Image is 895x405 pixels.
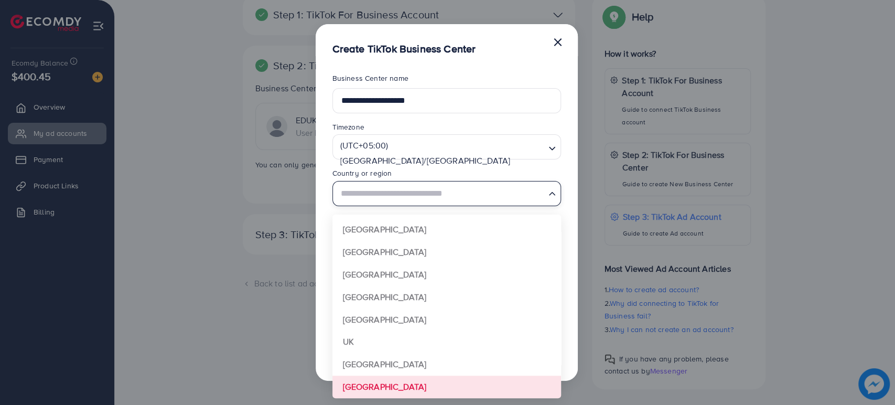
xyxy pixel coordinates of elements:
[332,122,364,132] label: Timezone
[332,41,476,56] h5: Create TikTok Business Center
[337,184,544,203] input: Search for option
[338,138,543,168] span: (UTC+05:00) [GEOGRAPHIC_DATA]/[GEOGRAPHIC_DATA]
[332,73,561,88] legend: Business Center name
[343,291,427,303] strong: [GEOGRAPHIC_DATA]
[332,134,561,159] div: Search for option
[343,246,427,258] strong: [GEOGRAPHIC_DATA]
[553,31,563,52] button: Close
[343,269,427,280] strong: [GEOGRAPHIC_DATA]
[343,336,354,347] strong: UK
[343,358,427,370] strong: [GEOGRAPHIC_DATA]
[343,314,427,325] strong: [GEOGRAPHIC_DATA]
[337,170,544,186] input: Search for option
[332,168,392,178] label: Country or region
[343,381,427,392] strong: [GEOGRAPHIC_DATA]
[343,223,427,235] strong: [GEOGRAPHIC_DATA]
[332,181,561,206] div: Search for option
